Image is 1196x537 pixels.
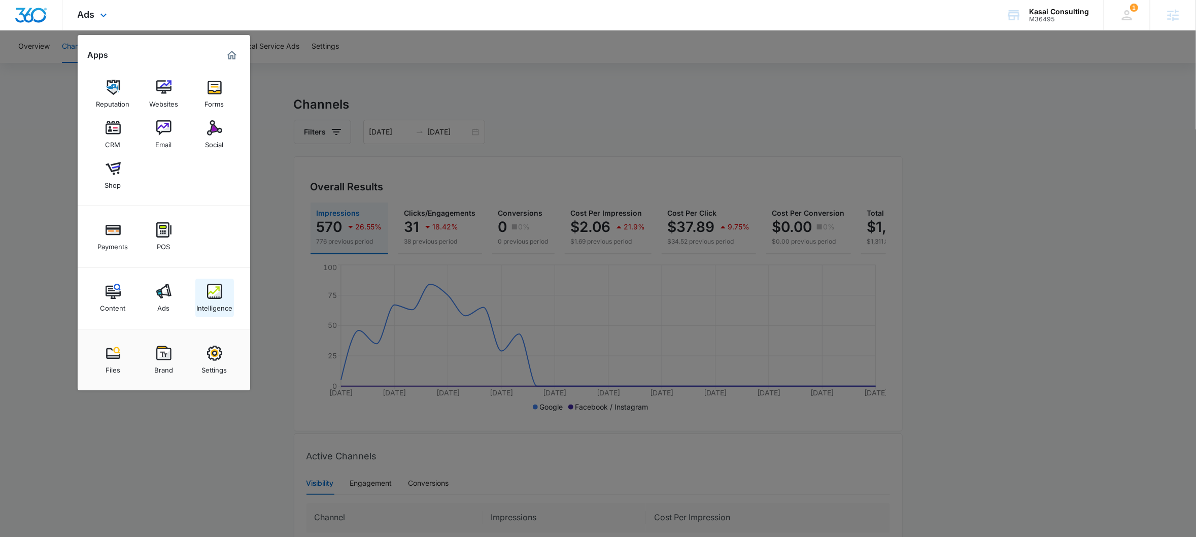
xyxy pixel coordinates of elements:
[94,156,132,194] a: Shop
[1130,4,1138,12] span: 1
[154,361,173,374] div: Brand
[205,95,224,108] div: Forms
[105,176,121,189] div: Shop
[78,9,95,20] span: Ads
[96,95,130,108] div: Reputation
[100,299,126,312] div: Content
[158,299,170,312] div: Ads
[1130,4,1138,12] div: notifications count
[196,299,232,312] div: Intelligence
[106,136,121,149] div: CRM
[1029,8,1089,16] div: account name
[157,238,170,251] div: POS
[206,136,224,149] div: Social
[94,75,132,113] a: Reputation
[145,217,183,256] a: POS
[156,136,172,149] div: Email
[145,75,183,113] a: Websites
[195,341,234,379] a: Settings
[106,361,120,374] div: Files
[195,75,234,113] a: Forms
[94,341,132,379] a: Files
[202,361,227,374] div: Settings
[149,95,178,108] div: Websites
[88,50,109,60] h2: Apps
[145,279,183,317] a: Ads
[94,115,132,154] a: CRM
[145,341,183,379] a: Brand
[195,279,234,317] a: Intelligence
[94,279,132,317] a: Content
[94,217,132,256] a: Payments
[224,47,240,63] a: Marketing 360® Dashboard
[1029,16,1089,23] div: account id
[195,115,234,154] a: Social
[98,238,128,251] div: Payments
[145,115,183,154] a: Email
